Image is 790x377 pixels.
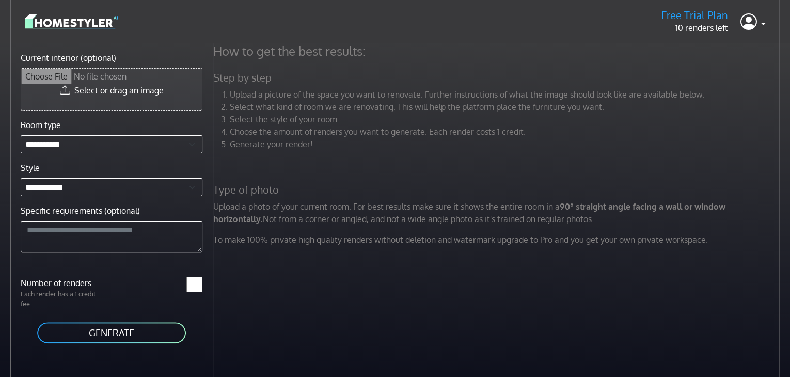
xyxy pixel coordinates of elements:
h5: Type of photo [207,183,788,196]
li: Upload a picture of the space you want to renovate. Further instructions of what the image should... [230,88,782,101]
label: Room type [21,119,61,131]
label: Current interior (optional) [21,52,116,64]
label: Style [21,162,40,174]
h4: How to get the best results: [207,43,788,59]
li: Generate your render! [230,138,782,150]
li: Select the style of your room. [230,113,782,125]
p: Upload a photo of your current room. For best results make sure it shows the entire room in a Not... [207,200,788,225]
h5: Free Trial Plan [661,9,728,22]
label: Number of renders [14,277,112,289]
p: 10 renders left [661,22,728,34]
p: To make 100% private high quality renders without deletion and watermark upgrade to Pro and you g... [207,233,788,246]
h5: Step by step [207,71,788,84]
img: logo-3de290ba35641baa71223ecac5eacb59cb85b4c7fdf211dc9aaecaaee71ea2f8.svg [25,12,118,30]
p: Each render has a 1 credit fee [14,289,112,309]
li: Choose the amount of renders you want to generate. Each render costs 1 credit. [230,125,782,138]
label: Specific requirements (optional) [21,205,140,217]
li: Select what kind of room we are renovating. This will help the platform place the furniture you w... [230,101,782,113]
button: GENERATE [36,321,187,344]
